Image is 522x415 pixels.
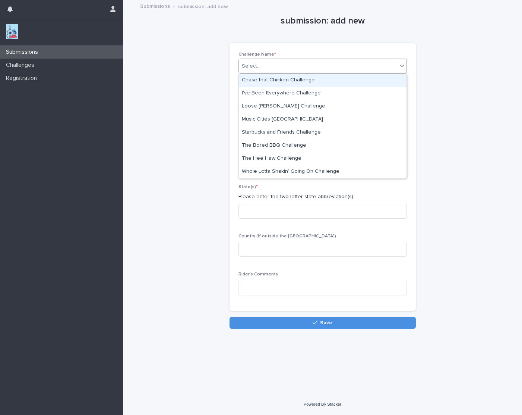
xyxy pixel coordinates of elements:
a: Powered By Stacker [304,402,341,406]
p: submission: add new [178,2,228,10]
div: Loose Cannon Challenge [239,100,406,113]
span: Rider's Comments [238,272,278,277]
button: Save [230,317,416,329]
span: Country (If outside the [GEOGRAPHIC_DATA]) [238,234,336,238]
div: Whole Lotta Shakin’ Going On Challenge [239,165,406,178]
h1: submission: add new [230,16,416,26]
p: Please enter the two letter state abbreviation(s). [238,193,407,201]
a: Submissions [140,1,170,10]
div: Starbucks and Friends Challenge [239,126,406,139]
div: The Bored BBQ Challenge [239,139,406,152]
p: Challenges [3,62,40,69]
div: Music Cities Challange [239,113,406,126]
div: I've Been Everywhere Challenge [239,87,406,100]
span: Save [320,320,332,325]
div: The Hee Haw Challenge [239,152,406,165]
div: Chase that Chicken Challenge [239,74,406,87]
p: Registration [3,75,43,82]
span: State(s) [238,185,258,189]
div: Select... [242,62,260,70]
p: Submissions [3,49,44,56]
span: Challenge Name [238,52,276,57]
img: jxsLJbdS1eYBI7rVAS4p [6,24,18,39]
